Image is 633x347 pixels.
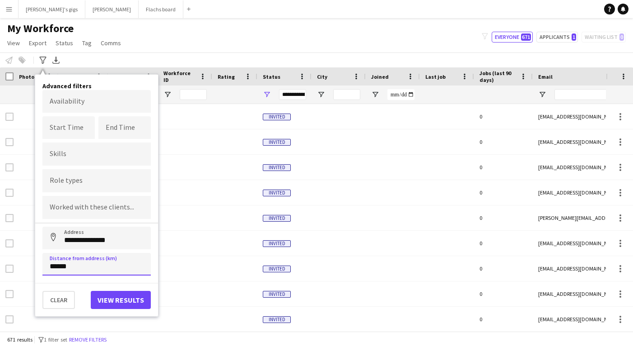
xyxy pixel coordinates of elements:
span: Joined [371,73,389,80]
a: View [4,37,23,49]
input: Row Selection is disabled for this row (unchecked) [5,163,14,171]
a: Export [25,37,50,49]
a: Status [52,37,77,49]
input: Row Selection is disabled for this row (unchecked) [5,290,14,298]
input: City Filter Input [333,89,360,100]
button: Open Filter Menu [317,90,325,99]
div: 0 [474,180,533,205]
span: Last Name [114,73,140,80]
span: Comms [101,39,121,47]
h4: Advanced filters [42,82,151,90]
button: [PERSON_NAME] [85,0,139,18]
span: Photo [19,73,34,80]
div: 0 [474,104,533,129]
span: Status [263,73,280,80]
button: Open Filter Menu [263,90,271,99]
span: Invited [263,316,291,323]
div: 0 [474,129,533,154]
button: View results [91,291,151,309]
input: Type to search skills... [50,150,144,158]
span: 1 [572,33,576,41]
span: Invited [263,190,291,196]
button: Open Filter Menu [371,90,379,99]
input: Row Selection is disabled for this row (unchecked) [5,113,14,121]
button: Applicants1 [536,32,578,43]
div: 0 [474,256,533,281]
span: Invited [263,215,291,222]
span: View [7,39,20,47]
div: 0 [474,205,533,230]
button: Open Filter Menu [163,90,172,99]
button: Clear [42,291,75,309]
span: 671 [521,33,531,41]
span: Tag [82,39,92,47]
input: Row Selection is disabled for this row (unchecked) [5,138,14,146]
span: Invited [263,139,291,146]
div: 0 [474,307,533,332]
span: Last job [425,73,446,80]
span: My Workforce [7,22,74,35]
span: Invited [263,114,291,120]
span: Rating [218,73,235,80]
div: 0 [474,155,533,180]
div: 0 [474,231,533,256]
button: Flachs board [139,0,183,18]
input: Row Selection is disabled for this row (unchecked) [5,214,14,222]
span: Invited [263,291,291,298]
span: Export [29,39,47,47]
a: Comms [97,37,125,49]
input: Joined Filter Input [387,89,414,100]
span: Invited [263,164,291,171]
span: Jobs (last 90 days) [479,70,517,83]
span: First Name [64,73,92,80]
app-action-btn: Export XLSX [51,55,61,66]
span: Email [538,73,553,80]
button: Everyone671 [492,32,533,43]
a: Tag [79,37,95,49]
input: Row Selection is disabled for this row (unchecked) [5,315,14,323]
input: Row Selection is disabled for this row (unchecked) [5,189,14,197]
button: Remove filters [67,335,108,345]
span: Workforce ID [163,70,196,83]
input: Row Selection is disabled for this row (unchecked) [5,239,14,247]
app-action-btn: Advanced filters [37,55,48,66]
input: Row Selection is disabled for this row (unchecked) [5,265,14,273]
span: 1 filter set [44,336,67,343]
span: Invited [263,240,291,247]
span: City [317,73,327,80]
input: Type to search clients... [50,204,144,212]
button: [PERSON_NAME]'s gigs [19,0,85,18]
input: Workforce ID Filter Input [180,89,207,100]
div: 0 [474,281,533,306]
span: Invited [263,266,291,272]
span: Status [56,39,73,47]
input: Type to search role types... [50,177,144,185]
button: Open Filter Menu [538,90,546,99]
